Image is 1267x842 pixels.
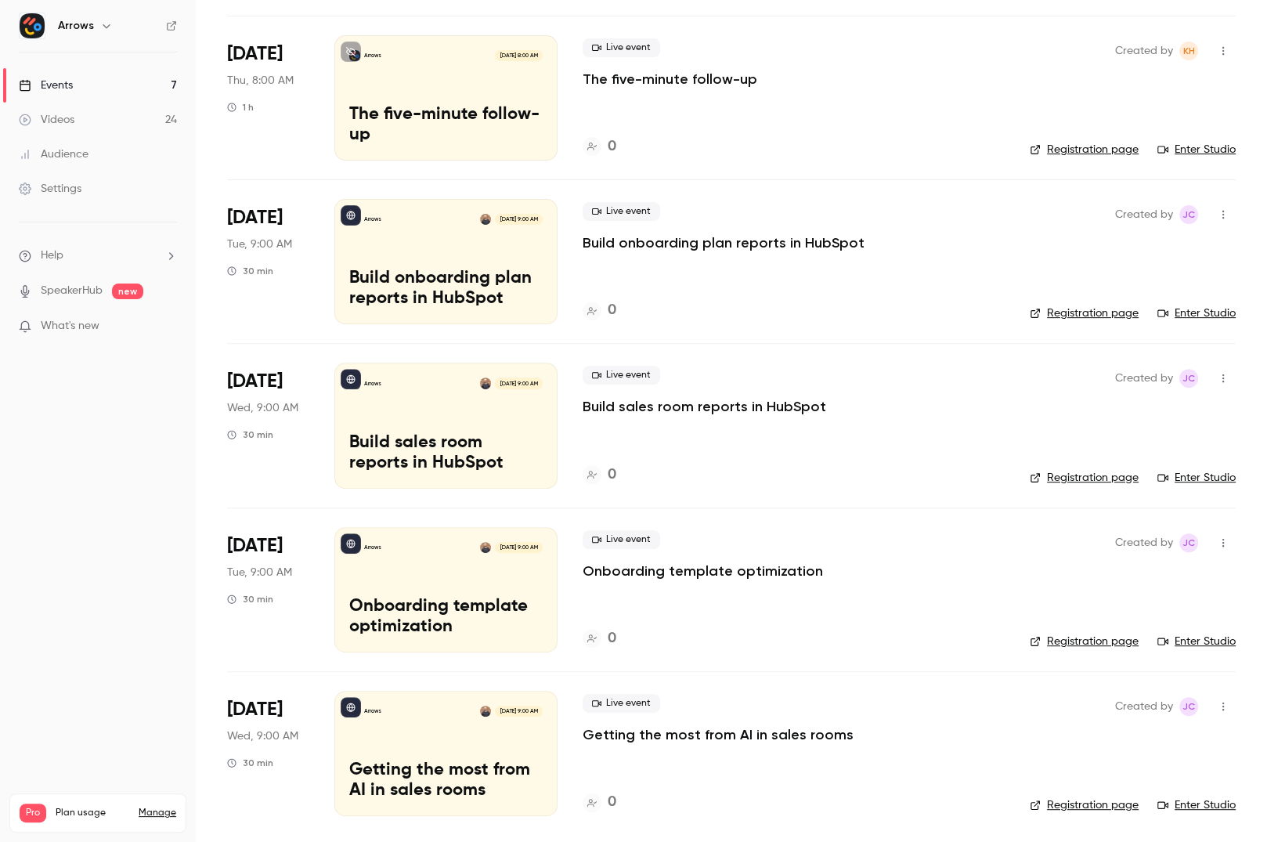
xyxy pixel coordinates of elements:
a: Registration page [1030,797,1139,813]
h4: 0 [608,136,616,157]
span: What's new [41,318,99,334]
p: Arrows [364,380,381,388]
span: Wed, 9:00 AM [227,400,298,416]
a: Registration page [1030,634,1139,649]
div: 30 min [227,757,273,769]
img: Shareil Nariman [480,378,491,388]
li: help-dropdown-opener [19,248,177,264]
span: [DATE] 9:00 AM [495,214,542,225]
div: Events [19,78,73,93]
span: [DATE] [227,697,283,722]
a: 0 [583,628,616,649]
a: Enter Studio [1157,634,1236,649]
p: Onboarding template optimization [349,597,543,638]
h4: 0 [608,792,616,813]
span: Jamie Carlson [1179,205,1198,224]
span: [DATE] 9:00 AM [495,378,542,388]
div: 30 min [227,428,273,441]
span: JC [1182,369,1195,388]
span: Created by [1115,205,1173,224]
span: Jamie Carlson [1179,369,1198,388]
div: 30 min [227,265,273,277]
a: Registration page [1030,470,1139,486]
a: SpeakerHub [41,283,103,299]
a: Onboarding template optimizationArrowsShareil Nariman[DATE] 9:00 AMOnboarding template optimization [334,527,558,652]
p: Arrows [364,215,381,223]
h4: 0 [608,300,616,321]
a: Enter Studio [1157,470,1236,486]
span: [DATE] 9:00 AM [495,706,542,717]
a: 0 [583,300,616,321]
span: Live event [583,38,660,57]
div: Audience [19,146,88,162]
a: The five-minute follow-upArrows[DATE] 8:00 AMThe five-minute follow-up [334,35,558,161]
span: Live event [583,202,660,221]
div: Sep 30 Tue, 9:00 AM (America/Los Angeles) [227,527,309,652]
a: Enter Studio [1157,142,1236,157]
div: Sep 24 Wed, 9:00 AM (America/Los Angeles) [227,363,309,488]
a: Manage [139,807,176,819]
span: KH [1183,42,1195,60]
img: Shareil Nariman [480,214,491,225]
span: Live event [583,366,660,385]
span: [DATE] [227,205,283,230]
span: new [112,284,143,299]
iframe: Noticeable Trigger [158,320,177,334]
span: JC [1182,533,1195,552]
span: JC [1182,205,1195,224]
div: Sep 23 Tue, 9:00 AM (America/Los Angeles) [227,199,309,324]
a: Getting the most from AI in sales roomsArrowsShareil Nariman[DATE] 9:00 AMGetting the most from A... [334,691,558,816]
h6: Arrows [58,18,94,34]
a: Build onboarding plan reports in HubSpotArrowsShareil Nariman[DATE] 9:00 AMBuild onboarding plan ... [334,199,558,324]
div: Oct 1 Wed, 9:00 AM (America/Los Angeles) [227,691,309,816]
span: Wed, 9:00 AM [227,728,298,744]
div: Sep 18 Thu, 8:00 AM (America/Los Angeles) [227,35,309,161]
span: Plan usage [56,807,129,819]
a: Build onboarding plan reports in HubSpot [583,233,865,252]
a: The five-minute follow-up [583,70,757,89]
a: Registration page [1030,305,1139,321]
a: Build sales room reports in HubSpotArrowsShareil Nariman[DATE] 9:00 AMBuild sales room reports in... [334,363,558,488]
p: Arrows [364,544,381,551]
span: Live event [583,694,660,713]
div: Videos [19,112,74,128]
span: Created by [1115,369,1173,388]
span: Pro [20,804,46,822]
span: Created by [1115,42,1173,60]
span: JC [1182,697,1195,716]
div: 30 min [227,593,273,605]
p: Arrows [364,52,381,60]
h4: 0 [608,464,616,486]
span: Live event [583,530,660,549]
img: Shareil Nariman [480,542,491,553]
span: Tue, 9:00 AM [227,237,292,252]
img: Arrows [20,13,45,38]
a: 0 [583,792,616,813]
span: [DATE] [227,369,283,394]
a: Getting the most from AI in sales rooms [583,725,854,744]
p: Arrows [364,707,381,715]
p: Onboarding template optimization [583,562,823,580]
span: Kim Hacker [1179,42,1198,60]
span: [DATE] 8:00 AM [495,50,542,61]
a: Build sales room reports in HubSpot [583,397,826,416]
a: Registration page [1030,142,1139,157]
span: Jamie Carlson [1179,533,1198,552]
p: Build sales room reports in HubSpot [349,433,543,474]
span: Tue, 9:00 AM [227,565,292,580]
p: The five-minute follow-up [349,105,543,146]
p: Getting the most from AI in sales rooms [349,761,543,801]
img: Shareil Nariman [480,706,491,717]
span: [DATE] [227,533,283,558]
span: Created by [1115,697,1173,716]
h4: 0 [608,628,616,649]
a: Enter Studio [1157,305,1236,321]
span: Jamie Carlson [1179,697,1198,716]
div: Settings [19,181,81,197]
a: 0 [583,136,616,157]
span: Help [41,248,63,264]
